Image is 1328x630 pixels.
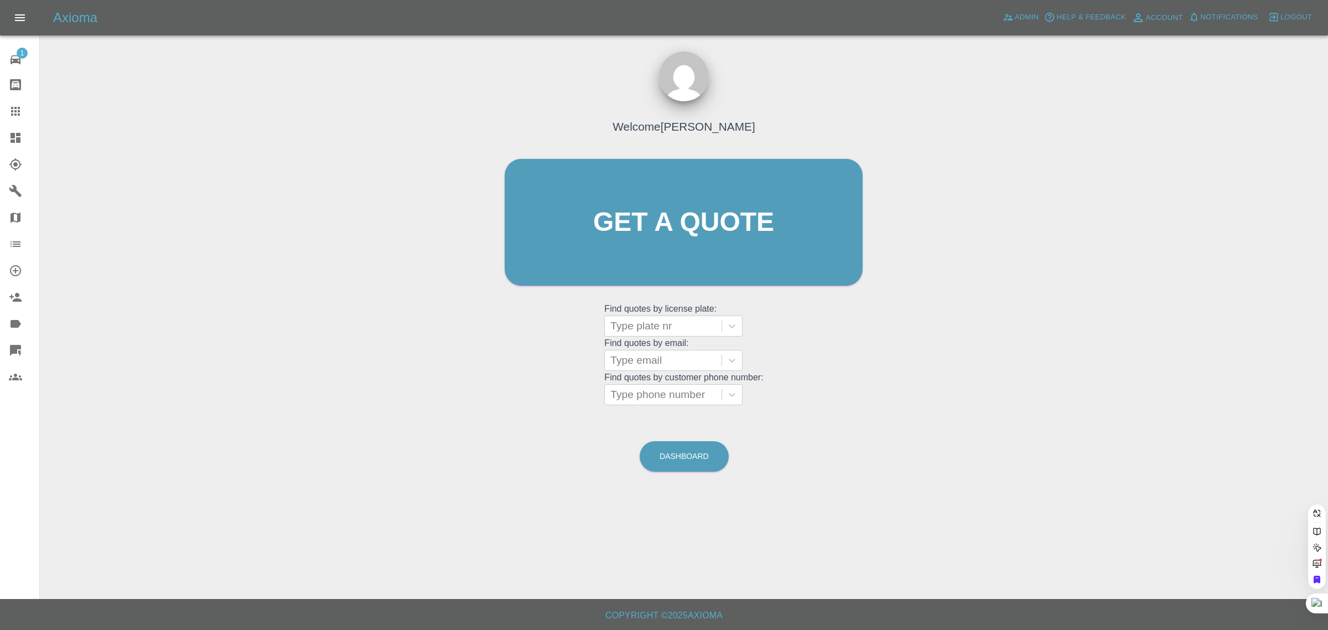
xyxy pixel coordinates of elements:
a: Get a quote [505,159,863,286]
span: Admin [1015,11,1039,24]
span: Account [1146,12,1183,24]
h5: Axioma [53,9,97,27]
span: Notifications [1201,11,1258,24]
h4: Welcome [PERSON_NAME] [613,118,755,135]
span: 1 [17,48,28,59]
a: Dashboard [640,441,729,472]
img: ... [659,51,709,101]
button: Help & Feedback [1041,9,1128,26]
grid: Find quotes by customer phone number: [604,373,763,405]
a: Admin [1000,9,1042,26]
grid: Find quotes by license plate: [604,304,763,337]
h6: Copyright © 2025 Axioma [9,608,1319,623]
grid: Find quotes by email: [604,338,763,371]
span: Help & Feedback [1056,11,1125,24]
button: Open drawer [7,4,33,31]
button: Notifications [1186,9,1261,26]
a: Account [1129,9,1186,27]
span: Logout [1280,11,1312,24]
button: Logout [1265,9,1315,26]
